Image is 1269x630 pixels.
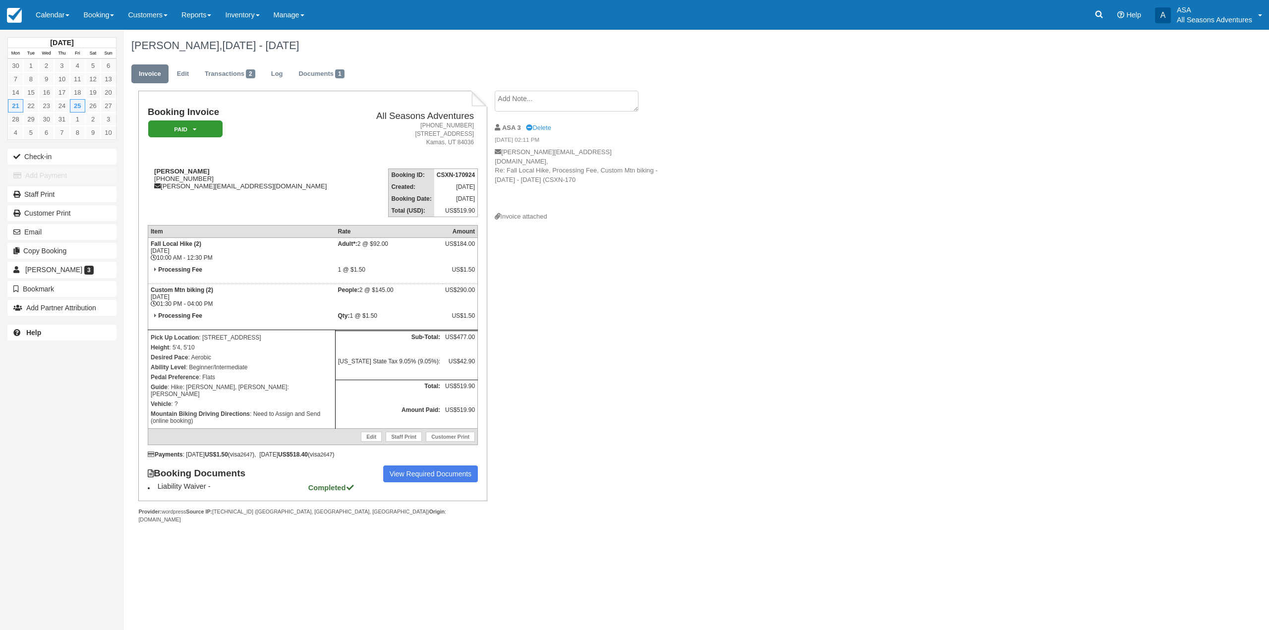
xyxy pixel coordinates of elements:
a: Edit [170,64,196,84]
small: 2647 [320,452,332,458]
a: 6 [39,126,54,139]
span: 3 [84,266,94,275]
strong: ASA 3 [502,124,521,131]
div: [PHONE_NUMBER] [PERSON_NAME][EMAIL_ADDRESS][DOMAIN_NAME] [148,168,355,190]
button: Add Partner Attribution [7,300,116,316]
a: 19 [85,86,101,99]
strong: People [338,286,359,293]
span: 1 [335,69,345,78]
em: [DATE] 02:11 PM [495,136,662,147]
th: Total: [335,380,443,404]
a: 6 [101,59,116,72]
div: Invoice attached [495,212,662,222]
a: 8 [23,72,39,86]
th: Amount [443,226,478,238]
p: : Aerobic [151,352,333,362]
td: US$519.90 [443,380,478,404]
p: : Hike: [PERSON_NAME], [PERSON_NAME]: [PERSON_NAME] [151,382,333,399]
strong: Guide [151,384,168,391]
a: Customer Print [7,205,116,221]
a: [PERSON_NAME] 3 [7,262,116,278]
strong: [DATE] [50,39,73,47]
p: : ? [151,399,333,409]
strong: Processing Fee [158,266,202,273]
a: 22 [23,99,39,113]
button: Add Payment [7,168,116,183]
th: Fri [70,48,85,59]
div: US$184.00 [445,240,475,255]
strong: Adult* [338,240,357,247]
div: wordpress [TECHNICAL_ID] ([GEOGRAPHIC_DATA], [GEOGRAPHIC_DATA], [GEOGRAPHIC_DATA]) : [DOMAIN_NAME] [138,508,487,523]
th: Wed [39,48,54,59]
a: 10 [101,126,116,139]
strong: Pick Up Location [151,334,199,341]
a: 26 [85,99,101,113]
i: Help [1117,11,1124,18]
th: Booking ID: [389,169,434,181]
h1: Booking Invoice [148,107,355,117]
a: 3 [101,113,116,126]
button: Check-in [7,149,116,165]
strong: Fall Local Hike (2) [151,240,201,247]
a: 5 [23,126,39,139]
a: 5 [85,59,101,72]
th: Sat [85,48,101,59]
th: Booking Date: [389,193,434,205]
em: Paid [148,120,223,138]
th: Sun [101,48,116,59]
p: : Flats [151,372,333,382]
button: Copy Booking [7,243,116,259]
td: 2 @ $145.00 [335,284,443,310]
a: Edit [361,432,382,442]
a: Log [264,64,290,84]
div: US$290.00 [445,286,475,301]
a: 27 [101,99,116,113]
a: 23 [39,99,54,113]
a: 7 [54,126,69,139]
a: Invoice [131,64,169,84]
div: A [1155,7,1171,23]
td: 1 @ $1.50 [335,310,443,330]
strong: Height [151,344,169,351]
a: 16 [39,86,54,99]
strong: CSXN-170924 [437,172,475,178]
strong: Completed [308,484,355,492]
p: : Beginner/Intermediate [151,362,333,372]
th: Created: [389,181,434,193]
a: 21 [8,99,23,113]
p: [PERSON_NAME][EMAIL_ADDRESS][DOMAIN_NAME], Re: Fall Local Hike, Processing Fee, Custom Mtn biking... [495,148,662,212]
strong: Qty [338,312,349,319]
p: : Need to Assign and Send (online booking) [151,409,333,426]
p: : 5'4, 5'10 [151,343,333,352]
button: Email [7,224,116,240]
a: Documents1 [291,64,351,84]
strong: Mountain Biking Driving Directions [151,410,250,417]
a: 24 [54,99,69,113]
div: US$1.50 [445,312,475,327]
td: 2 @ $92.00 [335,238,443,264]
a: 12 [85,72,101,86]
a: Transactions2 [197,64,263,84]
a: 3 [54,59,69,72]
a: 2 [85,113,101,126]
button: Bookmark [7,281,116,297]
td: [DATE] [434,193,478,205]
a: 15 [23,86,39,99]
div: : [DATE] (visa ), [DATE] (visa ) [148,451,478,458]
a: 25 [70,99,85,113]
td: US$477.00 [443,331,478,355]
strong: Booking Documents [148,468,255,479]
a: Delete [526,124,551,131]
strong: Pedal Preference [151,374,199,381]
th: Rate [335,226,443,238]
a: 1 [23,59,39,72]
a: 4 [70,59,85,72]
a: Staff Print [386,432,422,442]
td: US$519.90 [434,205,478,217]
td: [US_STATE] State Tax 9.05% (9.05%): [335,355,443,380]
strong: Payments [148,451,183,458]
a: 7 [8,72,23,86]
a: 20 [101,86,116,99]
span: 2 [246,69,255,78]
span: Liability Waiver - [158,482,306,490]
